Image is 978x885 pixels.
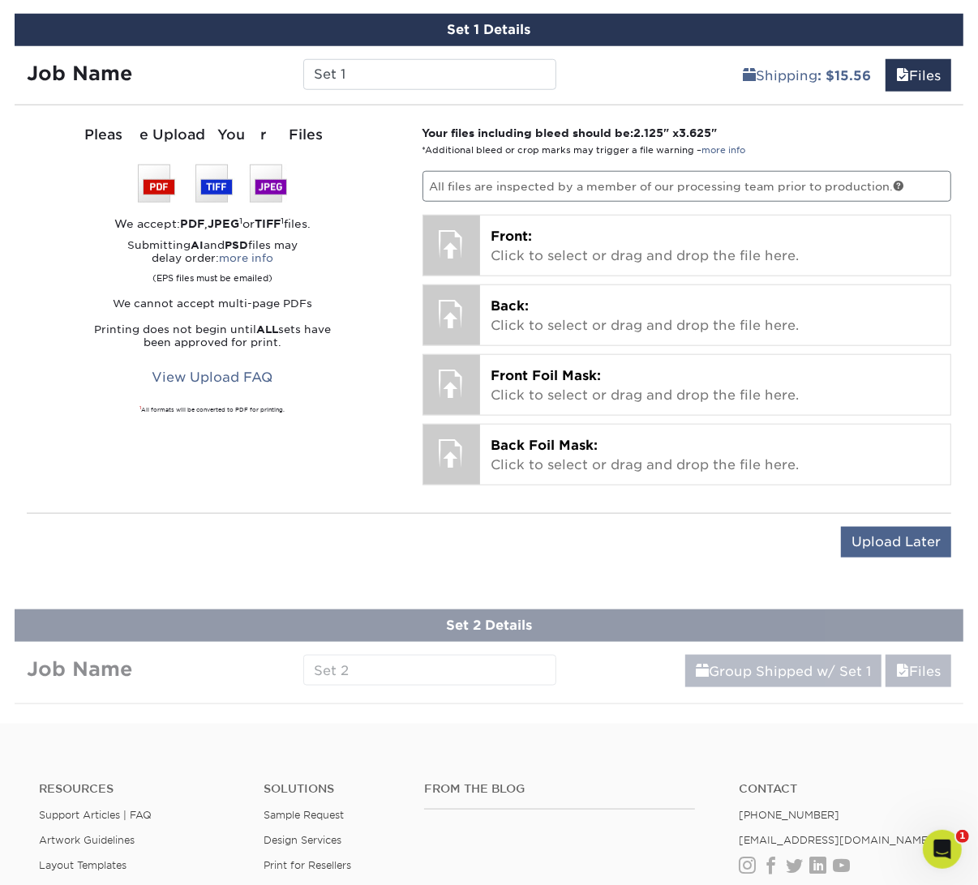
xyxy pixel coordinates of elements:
a: Design Services [264,834,341,846]
img: We accept: PSD, TIFF, or JPEG (JPG) [138,165,287,203]
span: shipping [696,664,709,679]
div: Please Upload Your Files [27,125,398,146]
a: Files [886,655,951,687]
span: Back Foil Mask: [491,438,598,453]
a: more info [702,145,746,156]
input: Upload Later [841,527,951,558]
a: Shipping: $15.56 [732,59,881,92]
strong: ALL [256,323,278,336]
h4: Solutions [264,782,400,796]
span: files [896,664,909,679]
p: We cannot accept multi-page PDFs [27,297,398,310]
sup: 1 [239,216,242,225]
small: (EPS files must be emailed) [152,265,272,284]
span: 3.625 [680,126,712,139]
span: Front: [491,229,533,244]
strong: AI [191,239,204,251]
p: Submitting and files may delay order: [27,239,398,284]
a: Group Shipped w/ Set 1 [685,655,881,687]
div: All formats will be converted to PDF for printing. [27,406,398,414]
a: more info [219,252,273,264]
a: [PHONE_NUMBER] [739,809,839,821]
span: 2.125 [634,126,664,139]
div: Set 1 Details [15,14,963,46]
sup: 1 [139,405,141,410]
b: : $15.56 [817,68,871,83]
span: Back: [491,298,530,314]
input: Enter a job name [303,59,555,90]
strong: TIFF [255,217,281,230]
strong: PDF [180,217,204,230]
strong: PSD [225,239,248,251]
a: Support Articles | FAQ [39,809,152,821]
span: shipping [743,68,756,83]
span: files [896,68,909,83]
a: Contact [739,782,939,796]
a: View Upload FAQ [141,362,283,393]
strong: Your files including bleed should be: " x " [423,126,718,139]
h4: From the Blog [424,782,695,796]
a: Files [886,59,951,92]
p: Click to select or drag and drop the file here. [491,297,940,336]
p: Printing does not begin until sets have been approved for print. [27,323,398,349]
p: Click to select or drag and drop the file here. [491,366,940,405]
p: Click to select or drag and drop the file here. [491,436,940,475]
a: Sample Request [264,809,344,821]
p: All files are inspected by a member of our processing team prior to production. [423,171,952,202]
a: Print for Resellers [264,859,351,871]
div: We accept: , or files. [27,216,398,232]
h4: Resources [39,782,239,796]
strong: JPEG [208,217,239,230]
small: *Additional bleed or crop marks may trigger a file warning – [423,145,746,156]
sup: 1 [281,216,284,225]
iframe: Intercom live chat [923,830,962,869]
p: Click to select or drag and drop the file here. [491,227,940,266]
a: [EMAIL_ADDRESS][DOMAIN_NAME] [739,834,933,846]
span: 1 [956,830,969,843]
span: Front Foil Mask: [491,368,602,383]
strong: Job Name [27,62,132,85]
